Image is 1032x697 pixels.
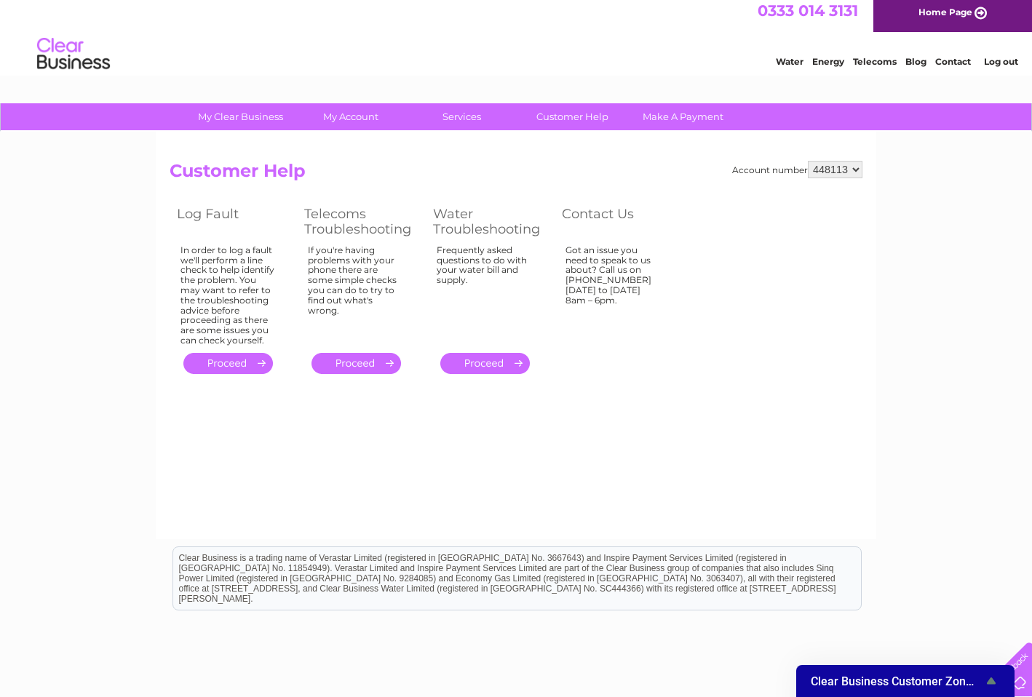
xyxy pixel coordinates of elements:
a: My Clear Business [180,103,301,130]
a: My Account [291,103,411,130]
a: Log out [984,62,1018,73]
div: In order to log a fault we'll perform a line check to help identify the problem. You may want to ... [180,245,275,346]
h2: Customer Help [170,161,862,188]
th: Contact Us [555,202,682,241]
a: Blog [905,62,926,73]
div: Account number [732,161,862,178]
a: Water [776,62,803,73]
div: Frequently asked questions to do with your water bill and supply. [437,245,533,340]
span: Clear Business Customer Zone Survey [811,674,983,688]
div: If you're having problems with your phone there are some simple checks you can do to try to find ... [308,245,404,340]
a: Telecoms [853,62,897,73]
a: . [311,353,401,374]
th: Water Troubleshooting [426,202,555,241]
a: Customer Help [512,103,632,130]
a: Services [402,103,522,130]
th: Log Fault [170,202,297,241]
a: . [183,353,273,374]
a: Contact [935,62,971,73]
th: Telecoms Troubleshooting [297,202,426,241]
div: Got an issue you need to speak to us about? Call us on [PHONE_NUMBER] [DATE] to [DATE] 8am – 6pm. [565,245,660,340]
a: . [440,353,530,374]
a: Make A Payment [623,103,743,130]
div: Clear Business is a trading name of Verastar Limited (registered in [GEOGRAPHIC_DATA] No. 3667643... [173,8,861,71]
img: logo.png [36,38,111,82]
a: Energy [812,62,844,73]
a: 0333 014 3131 [758,7,858,25]
button: Show survey - Clear Business Customer Zone Survey [811,672,1000,690]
